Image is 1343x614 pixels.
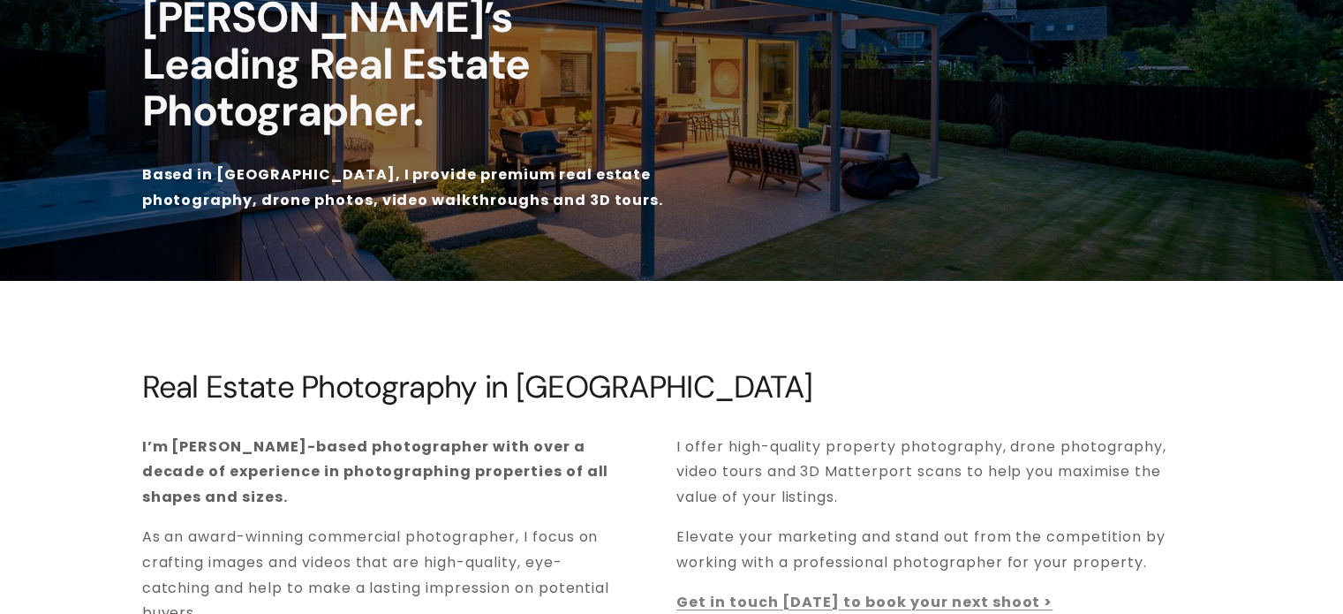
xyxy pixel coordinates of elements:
[676,525,1201,576] p: Elevate your marketing and stand out from the competition by working with a professional photogra...
[142,436,613,508] strong: I’m [PERSON_NAME]-based photographer with over a decade of experience in photographing properties...
[142,164,664,210] strong: Based in [GEOGRAPHIC_DATA], I provide premium real estate photography, drone photos, video walkth...
[142,369,1202,405] h2: Real Estate Photography in [GEOGRAPHIC_DATA]
[676,435,1201,511] p: I offer high-quality property photography, drone photography, video tours and 3D Matterport scans...
[676,592,1053,612] a: Get in touch [DATE] to book your next shoot >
